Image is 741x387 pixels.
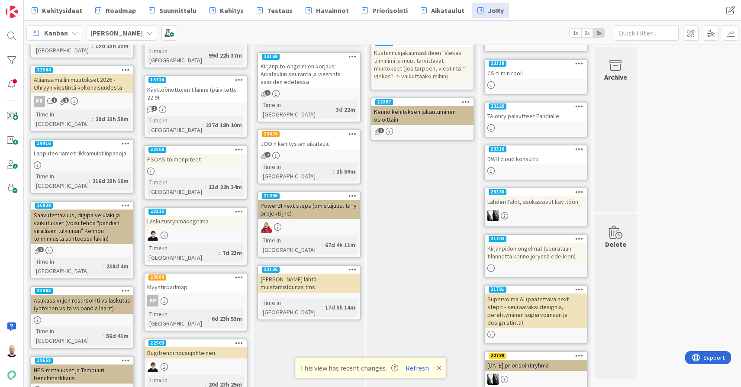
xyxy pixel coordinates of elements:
[145,216,247,227] div: Laskutusryhmäongelma
[371,39,474,82] div: 23279Kustannusjakaumaslideen "Viekas" tiiminimi ja muut tarvittavat muutokset (jos tarpeen, viest...
[202,120,203,130] span: :
[488,5,504,16] span: JoRy
[104,261,131,271] div: 238d 4m
[35,358,53,364] div: 19658
[92,114,93,124] span: :
[258,200,360,219] div: PowerBI next steps (omistajuus, ta+y projekti jne)
[375,99,393,105] div: 22287
[30,286,134,349] a: 21463Asukassivujen resursointi vs laskutus (yhteinen vs ta vs pandia laarit)Time in [GEOGRAPHIC_D...
[6,369,18,381] img: avatar
[261,298,322,317] div: Time in [GEOGRAPHIC_DATA]
[204,3,249,18] a: Kehitys
[31,140,133,148] div: 19416
[205,182,206,192] span: :
[144,75,248,138] a: 15724Käyttöönottojen tilanne (päivitetty 22.9)Time in [GEOGRAPHIC_DATA]:237d 18h 10m
[261,100,332,119] div: Time in [GEOGRAPHIC_DATA]
[31,287,133,314] div: 21463Asukassivujen resursointi vs laskutus (yhteinen vs ta vs pandia laarit)
[581,29,593,37] span: 2x
[370,39,474,90] a: 23279Kustannusjakaumaslideen "Viekas" tiiminimi ja muut tarvittavat muutokset (jos tarpeen, viest...
[322,240,323,250] span: :
[371,47,474,82] div: Kustannusjakaumaslideen "Viekas" tiiminimi ja muut tarvittavat muutokset (jos tarpeen, viestintä ...
[31,140,133,159] div: 19416Lapputeoriametriikkamuistiinpanoja
[323,240,358,250] div: 67d 4h 11m
[220,5,244,16] span: Kehitys
[220,248,244,258] div: 7d 23m
[258,266,360,293] div: 23136[PERSON_NAME] lähtö - muistamislounas tms
[147,46,205,65] div: Time in [GEOGRAPHIC_DATA]
[52,97,57,103] span: 1
[147,177,205,197] div: Time in [GEOGRAPHIC_DATA]
[35,288,53,294] div: 21463
[378,128,384,133] span: 2
[258,192,360,200] div: 21996
[93,114,131,124] div: 20d 23h 58m
[484,187,588,227] a: 23330Lahden Talot, asukassivut käyttöönKV
[148,340,166,346] div: 22903
[489,103,506,110] div: 23229
[31,96,133,107] div: PP
[489,61,506,67] div: 23118
[485,286,587,328] div: 21791Supervoima AI (päätettävä next stepit - seuraavaksi designia, perehtyminen supervoimaan ja d...
[6,6,18,18] img: Visit kanbanzone.com
[416,3,470,18] a: Aikataulut
[147,116,202,135] div: Time in [GEOGRAPHIC_DATA]
[322,303,323,312] span: :
[485,60,587,68] div: 23118
[485,293,587,328] div: Supervoima AI (päätettävä next stepit - seuraavaksi designia, perehtyminen supervoimaan ja design...
[30,139,134,194] a: 19416LapputeoriametriikkamuistiinpanojaTime in [GEOGRAPHIC_DATA]:216d 23h 10m
[261,162,333,181] div: Time in [GEOGRAPHIC_DATA]
[144,145,248,200] a: 23160PSOAS toimenpiteetTime in [GEOGRAPHIC_DATA]:13d 22h 34m
[485,103,587,110] div: 23229
[89,176,90,186] span: :
[257,191,361,258] a: 21996PowerBI next steps (omistajuus, ta+y projekti jne)JSTime in [GEOGRAPHIC_DATA]:67d 4h 11m
[316,5,349,16] span: Havainnot
[485,110,587,122] div: TA ohry palautteet Pandialle
[34,110,92,129] div: Time in [GEOGRAPHIC_DATA]
[26,3,87,18] a: Kehitysideat
[258,53,360,61] div: 23168
[489,287,506,293] div: 21791
[485,286,587,293] div: 21791
[147,243,219,262] div: Time in [GEOGRAPHIC_DATA]
[261,222,272,233] img: JS
[31,202,133,244] div: 16939Saavutettavuus, digipalvelulaki ja vaikutukset (voisi tehdä "pandian virallisen tulkinnan" K...
[31,202,133,210] div: 16939
[604,72,627,82] div: Archive
[31,66,133,74] div: 22564
[106,5,136,16] span: Roadmap
[103,331,104,341] span: :
[431,5,464,16] span: Aikataulut
[90,3,141,18] a: Roadmap
[144,3,202,18] a: Suunnittelu
[103,261,104,271] span: :
[44,28,68,38] span: Kanban
[31,74,133,93] div: Allianssimallin muutokset 2026 - Ohryyn viestintä kokonaisuudesta
[206,182,244,192] div: 13d 22h 34m
[159,5,197,16] span: Suunnittelu
[605,239,626,249] div: Delete
[145,274,247,281] div: 20984
[144,207,248,266] a: 23315LaskutusryhmäongelmaMTTime in [GEOGRAPHIC_DATA]:7d 23m
[258,138,360,149] div: JOO:n kehitysten aikataulu
[205,51,206,60] span: :
[485,68,587,79] div: CS-tiimin rooli
[258,222,360,233] div: JS
[145,361,247,372] div: MT
[145,295,247,306] div: PP
[262,131,280,137] div: 23476
[323,303,358,312] div: 17d 5h 14m
[484,102,588,138] a: 23229TA ohry palautteet Pandialle
[147,361,158,372] img: MT
[484,285,588,344] a: 21791Supervoima AI (päätettävä next stepit - seuraavaksi designia, perehtyminen supervoimaan ja d...
[90,176,131,186] div: 216d 23h 10m
[267,5,293,16] span: Testaus
[148,209,166,215] div: 23315
[333,167,334,176] span: :
[262,267,280,273] div: 23136
[334,105,358,114] div: 3d 22m
[257,129,361,184] a: 23476JOO:n kehitysten aikatauluTime in [GEOGRAPHIC_DATA]:2h 50m
[484,59,588,95] a: 23118CS-tiimin rooli
[145,76,247,103] div: 15724Käyttöönottojen tilanne (päivitetty 22.9)
[485,235,587,262] div: 21704Kirjanpidon ongelmat (seurataan tilannetta kenno joryssä edelleen)
[484,145,588,181] a: 23316DWH cloud konsultti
